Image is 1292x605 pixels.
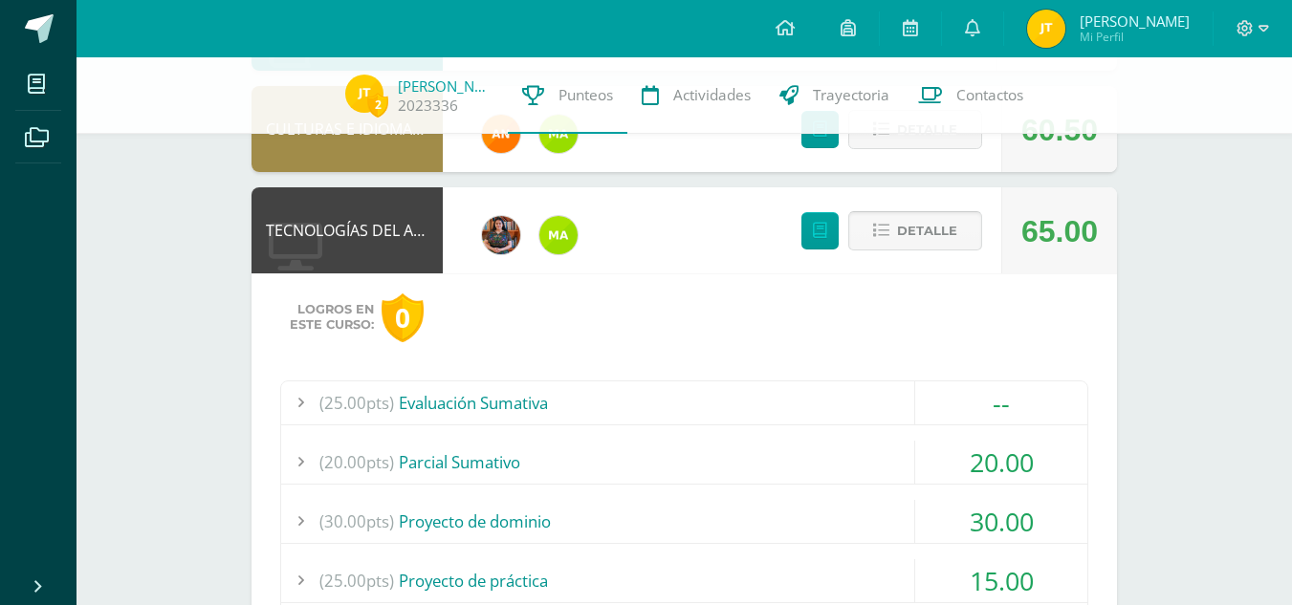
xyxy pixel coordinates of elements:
div: TECNOLOGÍAS DEL APRENDIZAJE Y LA COMUNICACIÓN [252,187,443,273]
span: [PERSON_NAME] [1080,11,1190,31]
div: 0 [382,293,424,342]
a: [PERSON_NAME] [398,76,493,96]
img: 75b6448d1a55a94fef22c1dfd553517b.png [539,216,578,254]
a: 2023336 [398,96,458,116]
span: (25.00pts) [319,381,394,424]
div: 30.00 [915,500,1087,543]
span: Actividades [673,85,751,105]
span: Contactos [956,85,1023,105]
div: Parcial Sumativo [281,441,1087,484]
span: (30.00pts) [319,500,394,543]
span: Mi Perfil [1080,29,1190,45]
span: Detalle [897,213,957,248]
a: Trayectoria [765,57,904,134]
span: 2 [367,93,388,117]
span: Punteos [558,85,613,105]
span: (25.00pts) [319,559,394,602]
div: -- [915,381,1087,424]
span: Logros en este curso: [290,302,374,333]
div: Proyecto de dominio [281,500,1087,543]
img: fc24f795141394356791331be0bd62f8.png [345,75,383,113]
div: 20.00 [915,441,1087,484]
a: Contactos [904,57,1038,134]
a: Punteos [508,57,627,134]
span: Trayectoria [813,85,889,105]
span: (20.00pts) [319,441,394,484]
div: Evaluación Sumativa [281,381,1087,424]
div: Proyecto de práctica [281,559,1087,602]
a: Actividades [627,57,765,134]
img: fc24f795141394356791331be0bd62f8.png [1027,10,1065,48]
img: 60a759e8b02ec95d430434cf0c0a55c7.png [482,216,520,254]
div: 65.00 [1021,188,1098,274]
button: Detalle [848,211,982,250]
div: 15.00 [915,559,1087,602]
